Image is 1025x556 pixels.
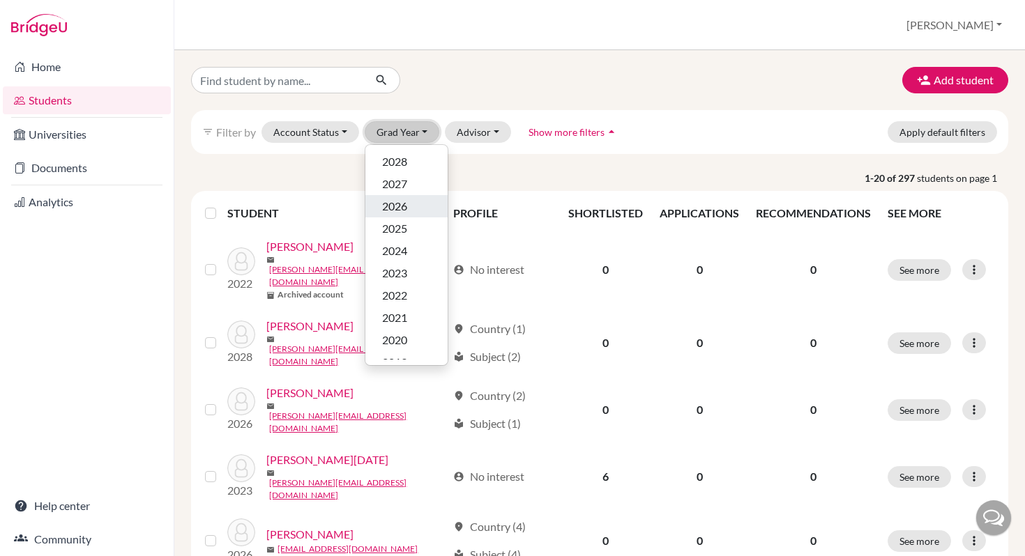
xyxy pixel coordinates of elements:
button: See more [888,332,951,354]
button: 2025 [365,217,448,240]
span: location_on [453,521,464,532]
button: Account Status [261,121,359,143]
button: Grad Year [365,121,440,143]
a: Help center [3,492,171,520]
span: 2024 [382,242,407,259]
span: students on page 1 [917,171,1008,185]
button: 2022 [365,284,448,307]
a: [PERSON_NAME][EMAIL_ADDRESS][DOMAIN_NAME] [269,477,446,502]
a: [PERSON_NAME] [266,526,354,543]
td: 0 [560,230,651,309]
span: mail [266,546,275,554]
button: See more [888,530,951,552]
span: local_library [453,351,464,362]
a: [PERSON_NAME][EMAIL_ADDRESS][DOMAIN_NAME] [269,263,446,288]
span: location_on [453,323,464,334]
span: 2022 [382,287,407,304]
button: 2027 [365,173,448,195]
span: Help [32,10,61,22]
a: Documents [3,154,171,182]
p: 2022 [227,275,255,292]
td: 0 [651,230,747,309]
a: Community [3,525,171,553]
button: 2024 [365,240,448,262]
button: 2019 [365,351,448,373]
span: mail [266,256,275,264]
p: 0 [756,334,871,351]
th: SHORTLISTED [560,196,651,230]
img: Albaladejo, Emma [227,387,255,415]
a: Analytics [3,188,171,216]
th: PROFILE [445,196,561,230]
td: 0 [560,309,651,376]
span: Show more filters [529,126,605,138]
div: Country (4) [453,518,526,535]
button: 2020 [365,329,448,351]
div: Subject (2) [453,348,521,365]
b: Archived account [278,288,344,301]
th: SEE MORE [879,196,1003,230]
span: local_library [453,418,464,429]
span: 2023 [382,265,407,281]
button: See more [888,466,951,488]
a: [PERSON_NAME][EMAIL_ADDRESS][DOMAIN_NAME] [269,410,446,435]
input: Find student by name... [191,67,364,93]
p: 0 [756,401,871,418]
img: Albaladejo, Lucia [227,454,255,482]
td: 0 [651,443,747,510]
span: 2021 [382,309,407,326]
span: 2025 [382,220,407,237]
p: 2023 [227,482,255,499]
p: 2028 [227,348,255,365]
a: [PERSON_NAME][EMAIL_ADDRESS][DOMAIN_NAME] [269,343,446,368]
div: Country (1) [453,321,526,337]
img: Albaladejo, Alejandro [227,321,255,348]
span: 2028 [382,153,407,170]
button: Apply default filters [888,121,997,143]
button: Add student [902,67,1008,93]
p: 0 [756,532,871,549]
a: Universities [3,121,171,148]
td: 0 [651,376,747,443]
div: Grad Year [365,144,448,366]
a: Home [3,53,171,81]
img: Ageno, Rafael [227,247,255,275]
button: 2028 [365,150,448,173]
button: 2026 [365,195,448,217]
p: 0 [756,468,871,485]
button: 2023 [365,262,448,284]
th: STUDENT [227,196,444,230]
span: 2027 [382,176,407,192]
a: [PERSON_NAME] [266,385,354,401]
button: 2021 [365,307,448,329]
button: Show more filtersarrow_drop_up [517,121,630,143]
a: [PERSON_NAME][DATE] [266,451,388,468]
span: 2020 [382,332,407,348]
div: No interest [453,468,524,485]
td: 0 [651,309,747,376]
div: Subject (1) [453,415,521,432]
span: location_on [453,390,464,401]
a: Students [3,86,171,114]
a: [PERSON_NAME] [266,238,354,255]
button: See more [888,259,951,281]
strong: 1-20 of 297 [865,171,917,185]
span: account_circle [453,264,464,275]
span: mail [266,469,275,477]
td: 0 [560,376,651,443]
a: [PERSON_NAME] [266,318,354,334]
span: mail [266,402,275,410]
p: 0 [756,261,871,278]
span: Filter by [216,125,256,139]
span: mail [266,335,275,343]
span: inventory_2 [266,291,275,300]
div: No interest [453,261,524,278]
span: account_circle [453,471,464,482]
button: [PERSON_NAME] [900,12,1008,38]
img: Alende, Juan Ignacio [227,518,255,546]
img: Bridge-U [11,14,67,36]
th: RECOMMENDATIONS [747,196,879,230]
i: arrow_drop_up [605,125,618,139]
th: APPLICATIONS [651,196,747,230]
p: 2026 [227,415,255,432]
